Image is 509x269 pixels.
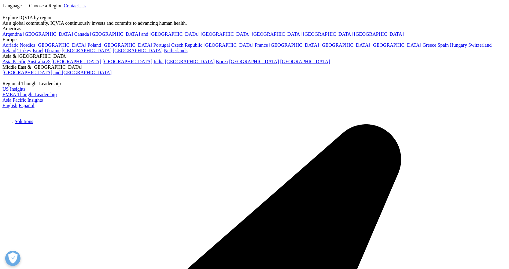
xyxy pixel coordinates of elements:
a: Argentina [2,31,22,37]
a: Spain [437,42,448,48]
a: Solutions [15,119,33,124]
a: [GEOGRAPHIC_DATA] [320,42,370,48]
a: [GEOGRAPHIC_DATA] [62,48,112,53]
a: Switzerland [468,42,492,48]
a: [GEOGRAPHIC_DATA] [204,42,253,48]
a: [GEOGRAPHIC_DATA] [23,31,73,37]
a: US Insights [2,86,25,92]
a: [GEOGRAPHIC_DATA] [303,31,353,37]
a: Canada [74,31,89,37]
div: Middle East & [GEOGRAPHIC_DATA] [2,64,507,70]
a: [GEOGRAPHIC_DATA] [252,31,301,37]
a: English [2,103,17,108]
a: France [255,42,268,48]
span: Choose a Region [29,3,62,8]
a: EMEA Thought Leadership [2,92,57,97]
div: Asia & [GEOGRAPHIC_DATA] [2,53,507,59]
a: Ireland [2,48,16,53]
a: Portugal [153,42,170,48]
div: Europe [2,37,507,42]
a: Adriatic [2,42,18,48]
a: Australia & [GEOGRAPHIC_DATA] [27,59,101,64]
div: Explore IQVIA by region [2,15,507,20]
a: Español [19,103,35,108]
a: [GEOGRAPHIC_DATA] [165,59,215,64]
a: Poland [87,42,101,48]
a: Turkey [17,48,31,53]
a: [GEOGRAPHIC_DATA] [354,31,404,37]
a: Israel [33,48,44,53]
a: [GEOGRAPHIC_DATA] [36,42,86,48]
a: Ukraine [45,48,61,53]
a: [GEOGRAPHIC_DATA] [371,42,421,48]
a: Greece [422,42,436,48]
a: Contact Us [64,3,86,8]
a: Asia Pacific Insights [2,97,43,103]
button: Open Preferences [5,251,20,266]
a: Nordics [20,42,35,48]
a: Netherlands [164,48,187,53]
div: Americas [2,26,507,31]
a: [GEOGRAPHIC_DATA] [229,59,279,64]
a: [GEOGRAPHIC_DATA] and [GEOGRAPHIC_DATA] [90,31,199,37]
a: Korea [216,59,228,64]
a: [GEOGRAPHIC_DATA] [102,42,152,48]
a: Asia Pacific [2,59,26,64]
a: [GEOGRAPHIC_DATA] [113,48,163,53]
a: Hungary [450,42,467,48]
a: Czech Republic [171,42,202,48]
a: [GEOGRAPHIC_DATA] [280,59,330,64]
div: As a global community, IQVIA continuously invests and commits to advancing human health. [2,20,507,26]
a: [GEOGRAPHIC_DATA] and [GEOGRAPHIC_DATA] [2,70,112,75]
a: [GEOGRAPHIC_DATA] [102,59,152,64]
a: India [153,59,164,64]
div: Regional Thought Leadership [2,81,507,86]
a: [GEOGRAPHIC_DATA] [201,31,250,37]
span: Language [2,3,22,8]
a: [GEOGRAPHIC_DATA] [269,42,319,48]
